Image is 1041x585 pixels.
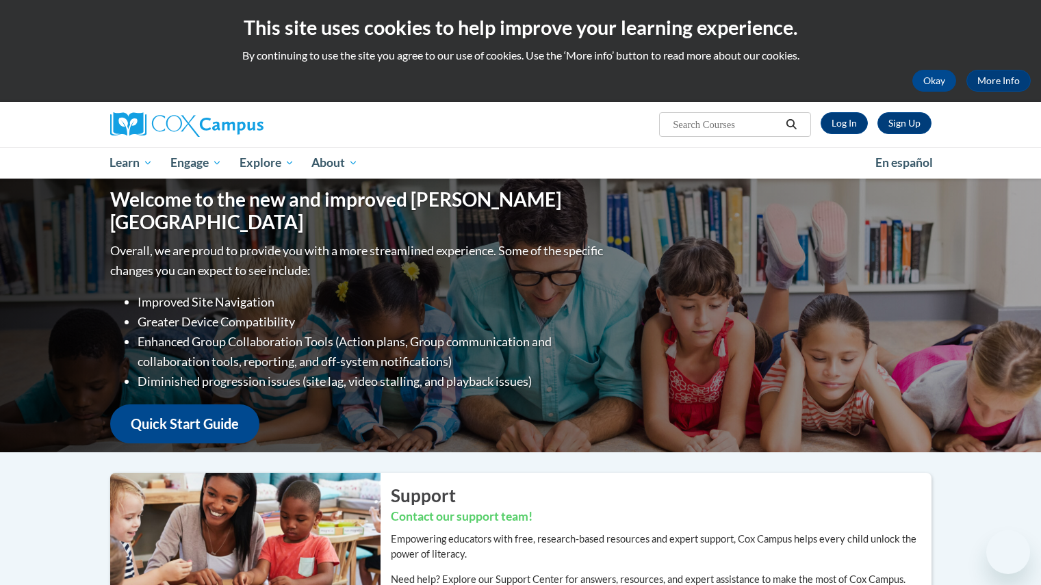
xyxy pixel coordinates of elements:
[912,70,956,92] button: Okay
[101,147,162,179] a: Learn
[110,241,606,281] p: Overall, we are proud to provide you with a more streamlined experience. Some of the specific cha...
[821,112,868,134] a: Log In
[90,147,952,179] div: Main menu
[170,155,222,171] span: Engage
[110,155,153,171] span: Learn
[10,14,1031,41] h2: This site uses cookies to help improve your learning experience.
[10,48,1031,63] p: By continuing to use the site you agree to our use of cookies. Use the ‘More info’ button to read...
[986,530,1030,574] iframe: Button to launch messaging window
[110,112,370,137] a: Cox Campus
[303,147,367,179] a: About
[231,147,303,179] a: Explore
[671,116,781,133] input: Search Courses
[391,532,931,562] p: Empowering educators with free, research-based resources and expert support, Cox Campus helps eve...
[138,332,606,372] li: Enhanced Group Collaboration Tools (Action plans, Group communication and collaboration tools, re...
[110,112,264,137] img: Cox Campus
[110,188,606,234] h1: Welcome to the new and improved [PERSON_NAME][GEOGRAPHIC_DATA]
[240,155,294,171] span: Explore
[966,70,1031,92] a: More Info
[110,404,259,443] a: Quick Start Guide
[866,148,942,177] a: En español
[877,112,931,134] a: Register
[138,312,606,332] li: Greater Device Compatibility
[781,116,801,133] button: Search
[391,508,931,525] h3: Contact our support team!
[311,155,358,171] span: About
[138,292,606,312] li: Improved Site Navigation
[138,372,606,391] li: Diminished progression issues (site lag, video stalling, and playback issues)
[875,155,933,170] span: En español
[391,483,931,508] h2: Support
[162,147,231,179] a: Engage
